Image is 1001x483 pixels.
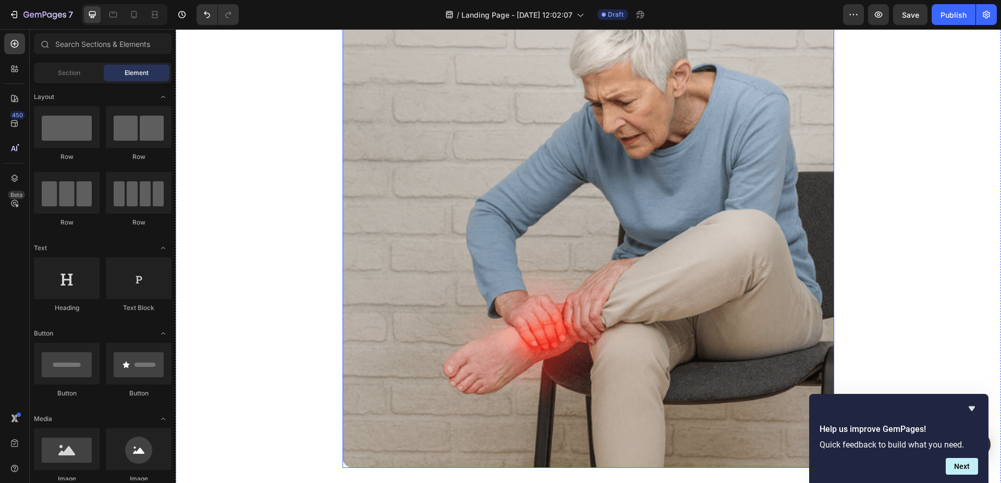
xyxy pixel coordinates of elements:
[34,303,100,313] div: Heading
[176,29,1001,483] iframe: Design area
[902,10,919,19] span: Save
[820,402,978,475] div: Help us improve GemPages!
[106,389,172,398] div: Button
[155,89,172,105] span: Toggle open
[34,414,52,424] span: Media
[966,402,978,415] button: Hide survey
[125,68,149,78] span: Element
[941,9,967,20] div: Publish
[106,303,172,313] div: Text Block
[893,4,927,25] button: Save
[8,191,25,199] div: Beta
[197,4,239,25] div: Undo/Redo
[34,152,100,162] div: Row
[946,458,978,475] button: Next question
[932,4,975,25] button: Publish
[461,9,572,20] span: Landing Page - [DATE] 12:02:07
[608,10,624,19] span: Draft
[155,240,172,256] span: Toggle open
[34,243,47,253] span: Text
[34,389,100,398] div: Button
[4,4,78,25] button: 7
[106,152,172,162] div: Row
[34,218,100,227] div: Row
[820,440,978,450] p: Quick feedback to build what you need.
[820,423,978,436] h2: Help us improve GemPages!
[10,111,25,119] div: 450
[155,411,172,427] span: Toggle open
[106,218,172,227] div: Row
[34,92,54,102] span: Layout
[457,9,459,20] span: /
[58,68,80,78] span: Section
[34,329,53,338] span: Button
[68,8,73,21] p: 7
[34,33,172,54] input: Search Sections & Elements
[155,325,172,342] span: Toggle open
